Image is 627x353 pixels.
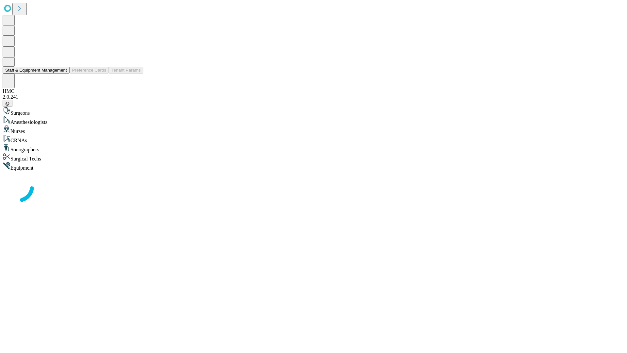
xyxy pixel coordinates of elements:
[3,94,624,100] div: 2.0.241
[109,67,143,74] button: Tenant Params
[3,134,624,143] div: CRNAs
[5,101,10,106] span: @
[3,116,624,125] div: Anesthesiologists
[70,67,109,74] button: Preference Cards
[3,88,624,94] div: HMC
[3,67,70,74] button: Staff & Equipment Management
[3,125,624,134] div: Nurses
[3,143,624,153] div: Sonographers
[3,162,624,171] div: Equipment
[3,100,12,107] button: @
[3,107,624,116] div: Surgeons
[3,153,624,162] div: Surgical Techs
